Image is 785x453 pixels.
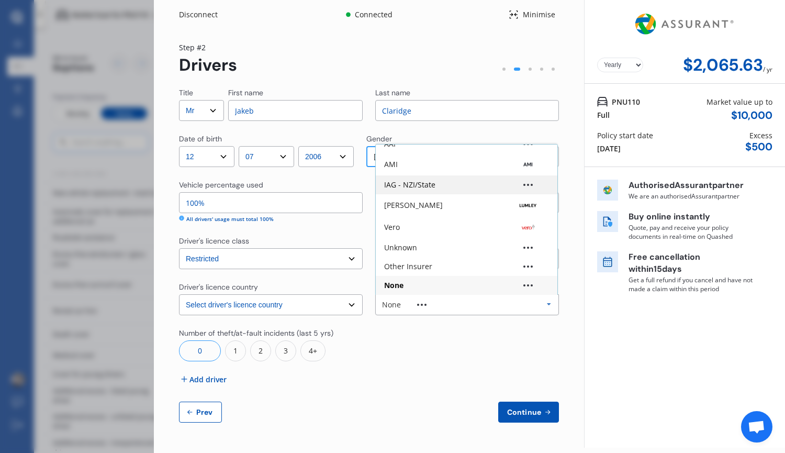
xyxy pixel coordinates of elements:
div: Disconnect [179,9,229,20]
div: 1 [225,340,246,361]
div: Unknown [384,244,417,251]
div: $2,065.63 [683,56,763,75]
button: Continue [498,402,559,423]
div: 4+ [300,340,326,361]
img: free cancel icon [597,251,618,272]
span: PNU110 [612,96,640,107]
div: Step # 2 [179,42,237,53]
div: [DATE] [597,143,621,154]
div: 2 [250,340,271,361]
p: Buy online instantly [629,211,754,223]
div: Market value up to [706,96,772,107]
div: Full [597,109,610,120]
div: IAG - NZI/State [384,181,435,189]
div: Drivers [179,56,237,75]
div: Open chat [741,411,772,443]
span: Add driver [189,374,227,385]
div: Policy start date [597,130,653,141]
div: Date of birth [179,134,222,144]
div: / yr [763,56,772,75]
p: Get a full refund if you cancel and have not made a claim within this period [629,275,754,293]
div: [DEMOGRAPHIC_DATA] [366,146,461,167]
div: None [382,301,401,308]
input: Enter last name [375,100,559,121]
img: insurer icon [597,180,618,201]
div: Driver's licence country [179,282,258,292]
span: Continue [505,408,543,416]
input: Enter percentage [179,192,363,213]
img: Lumley-text.webp [513,200,543,211]
div: Title [179,87,193,98]
input: Enter first name [228,100,363,121]
div: Last name [375,87,410,98]
div: [PERSON_NAME] [384,202,443,209]
div: Connected [353,9,394,20]
div: Gender [366,134,392,144]
div: Vehicle percentage used [179,180,263,190]
div: Other Insurer [384,263,432,270]
div: Number of theft/at-fault incidents (last 5 yrs) [179,328,333,338]
div: AMI [384,161,398,168]
p: Authorised Assurant partner [629,180,754,192]
div: 3 [275,340,296,361]
p: Quote, pay and receive your policy documents in real-time on Quashed [629,223,754,241]
div: All drivers' usage must total 100% [186,215,274,223]
div: AAI [384,140,396,148]
p: Free cancellation within 15 days [629,251,754,275]
img: buy online icon [597,211,618,232]
img: AMI-text-1.webp [514,159,542,170]
div: Driver's licence class [179,236,249,246]
img: other.81dba5aafe580aa69f38.svg [523,247,533,249]
div: Excess [749,130,772,141]
div: 0 [179,340,221,361]
img: Vero.png [514,222,542,233]
div: $ 500 [745,141,772,153]
p: We are an authorised Assurant partner [629,192,754,201]
button: Prev [179,402,222,423]
img: other.81dba5aafe580aa69f38.svg [523,266,533,268]
div: Minimise [519,9,559,20]
div: First name [228,87,263,98]
div: Vero [384,224,400,231]
img: other.81dba5aafe580aa69f38.svg [523,184,533,186]
div: $ 10,000 [731,109,772,121]
img: Assurant.png [632,4,737,44]
div: None [384,282,403,289]
img: other.81dba5aafe580aa69f38.svg [523,284,533,286]
span: Prev [194,408,215,416]
img: other.81dba5aafe580aa69f38.svg [417,304,427,306]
